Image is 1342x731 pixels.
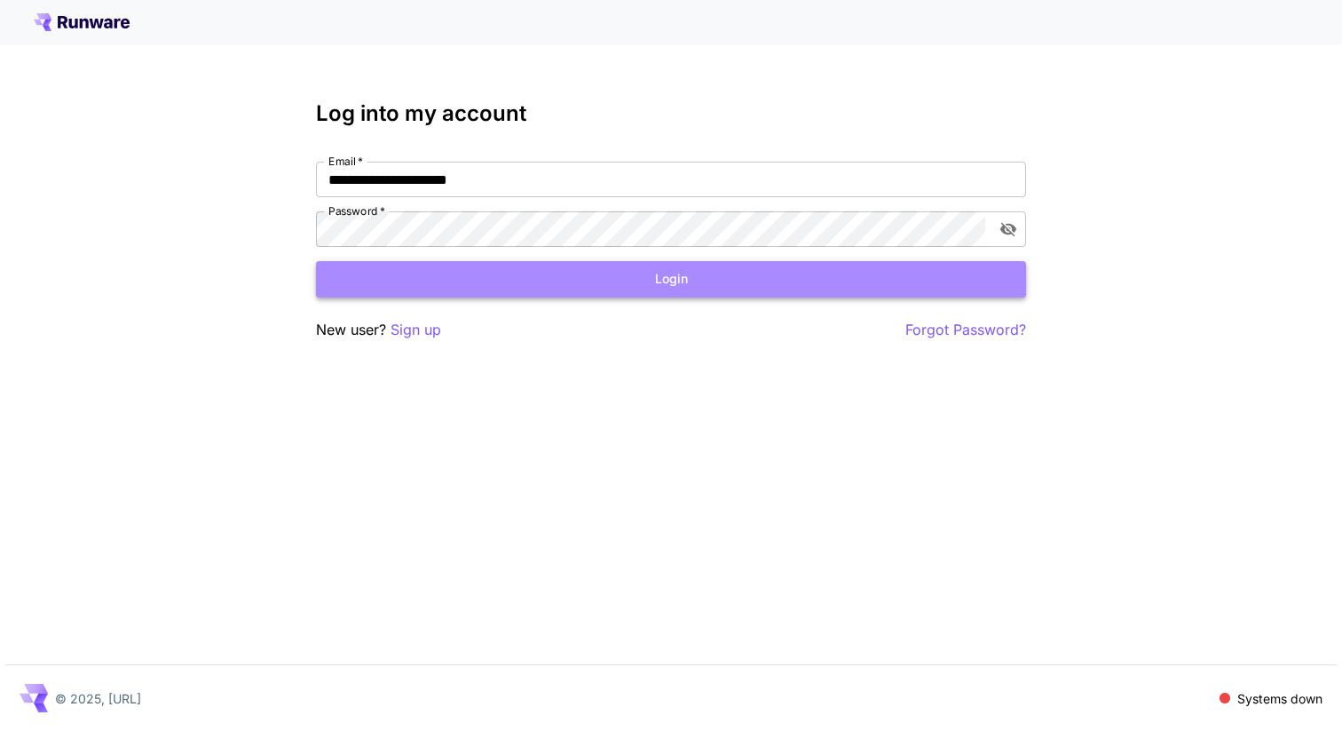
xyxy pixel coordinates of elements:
p: Systems down [1237,689,1322,708]
h3: Log into my account [316,101,1026,126]
label: Password [328,203,385,219]
p: New user? [316,319,441,341]
button: Forgot Password? [905,319,1026,341]
button: toggle password visibility [992,213,1024,245]
label: Email [328,154,363,169]
p: © 2025, [URL] [55,689,141,708]
button: Sign up [391,319,441,341]
button: Login [316,261,1026,298]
